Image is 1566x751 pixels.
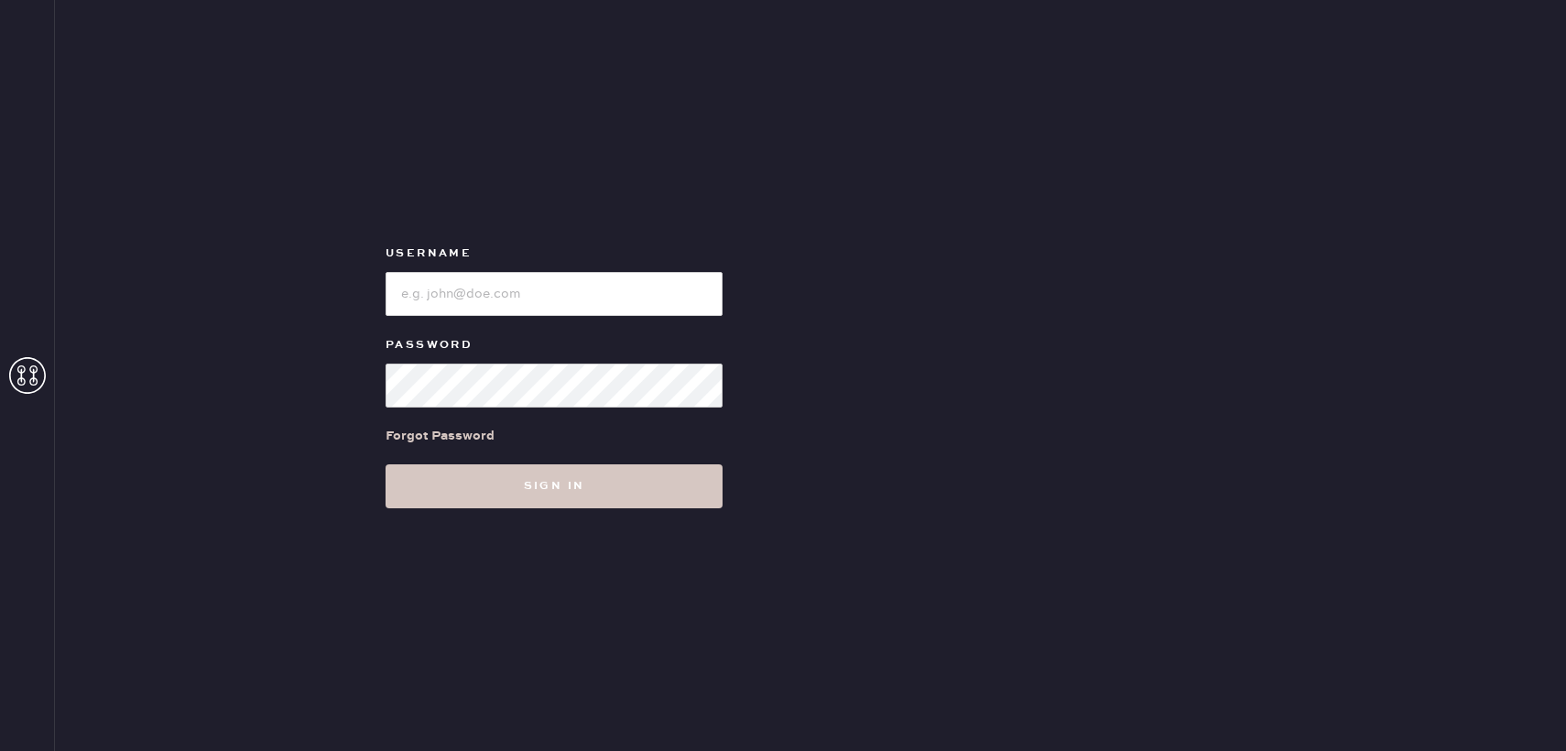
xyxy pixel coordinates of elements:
[386,334,723,356] label: Password
[386,272,723,316] input: e.g. john@doe.com
[386,464,723,508] button: Sign in
[386,408,495,464] a: Forgot Password
[386,243,723,265] label: Username
[386,426,495,446] div: Forgot Password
